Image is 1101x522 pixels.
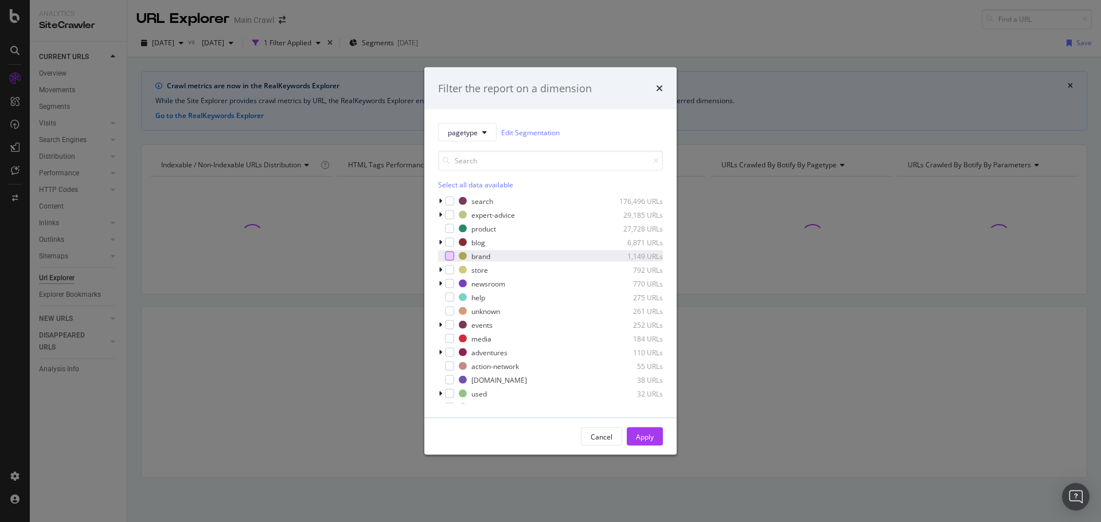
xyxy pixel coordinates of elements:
div: adventures [471,347,507,357]
div: 261 URLs [607,306,663,316]
button: pagetype [438,123,497,142]
div: Apply [636,431,654,441]
div: 184 URLs [607,333,663,343]
div: action-network [471,361,519,371]
div: 792 URLs [607,265,663,274]
div: expert-advice [471,210,515,219]
div: 275 URLs [607,292,663,302]
div: media [471,333,491,343]
div: 32 URLs [607,388,663,398]
div: Filter the report on a dimension [438,81,592,96]
div: unknown [471,306,500,316]
div: Select all data available [438,180,663,190]
div: modal [424,67,677,455]
div: 176,496 URLs [607,196,663,206]
div: 38 URLs [607,375,663,384]
div: membership [471,402,512,412]
div: 770 URLs [607,278,663,288]
div: Cancel [591,431,612,441]
div: brand [471,251,490,261]
div: 1,149 URLs [607,251,663,261]
div: 110 URLs [607,347,663,357]
input: Search [438,151,663,171]
div: Open Intercom Messenger [1062,483,1090,511]
div: blog [471,237,485,247]
a: Edit Segmentation [501,126,560,138]
div: product [471,223,496,233]
div: used [471,388,487,398]
div: [DOMAIN_NAME] [471,375,527,384]
div: events [471,320,493,329]
button: Cancel [581,427,622,446]
button: Apply [627,427,663,446]
div: times [656,81,663,96]
div: 27,728 URLs [607,223,663,233]
div: 6,871 URLs [607,237,663,247]
div: 29,185 URLs [607,210,663,219]
div: 252 URLs [607,320,663,329]
div: newsroom [471,278,505,288]
div: 55 URLs [607,361,663,371]
div: help [471,292,485,302]
div: search [471,196,493,206]
div: store [471,265,488,274]
div: 29 URLs [607,402,663,412]
span: pagetype [448,127,478,137]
